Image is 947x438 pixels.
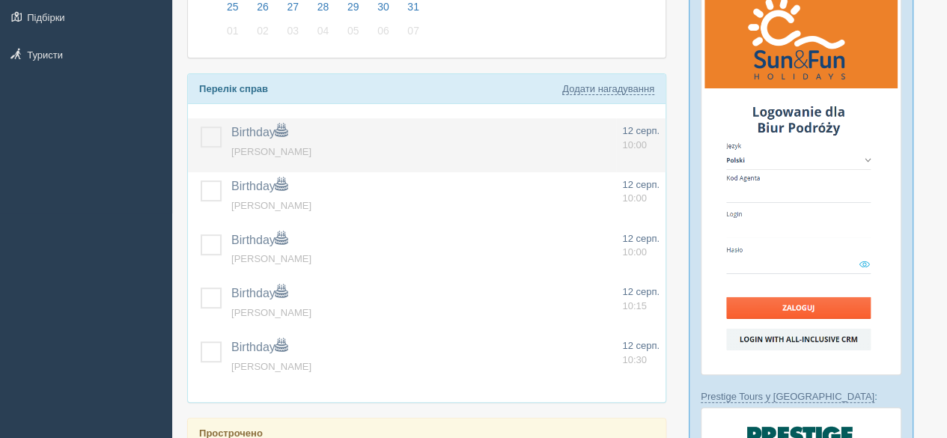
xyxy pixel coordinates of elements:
[231,361,311,372] a: [PERSON_NAME]
[622,179,660,190] span: 12 серп.
[622,233,660,244] span: 12 серп.
[249,22,277,46] a: 02
[622,124,660,152] a: 12 серп. 10:00
[622,300,647,311] span: 10:15
[231,180,287,192] a: Birthday
[283,21,302,40] span: 03
[231,287,287,299] a: Birthday
[231,146,311,157] a: [PERSON_NAME]
[622,340,660,351] span: 12 серп.
[253,21,272,40] span: 02
[622,232,660,260] a: 12 серп. 10:00
[622,139,647,150] span: 10:00
[701,391,874,403] a: Prestige Tours у [GEOGRAPHIC_DATA]
[622,354,647,365] span: 10:30
[219,22,247,46] a: 01
[374,21,393,40] span: 06
[314,21,333,40] span: 04
[622,192,647,204] span: 10:00
[701,389,901,404] p: :
[231,126,287,139] a: Birthday
[309,22,338,46] a: 04
[344,21,363,40] span: 05
[562,83,654,95] a: Додати нагадування
[369,22,398,46] a: 06
[231,234,287,246] a: Birthday
[231,253,311,264] a: [PERSON_NAME]
[399,22,424,46] a: 07
[404,21,423,40] span: 07
[622,125,660,136] span: 12 серп.
[622,178,660,206] a: 12 серп. 10:00
[622,246,647,258] span: 10:00
[231,307,311,318] a: [PERSON_NAME]
[231,200,311,211] a: [PERSON_NAME]
[278,22,307,46] a: 03
[231,341,287,353] a: Birthday
[622,339,660,367] a: 12 серп. 10:30
[199,83,268,94] b: Перелік справ
[339,22,368,46] a: 05
[223,21,243,40] span: 01
[622,286,660,297] span: 12 серп.
[622,285,660,313] a: 12 серп. 10:15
